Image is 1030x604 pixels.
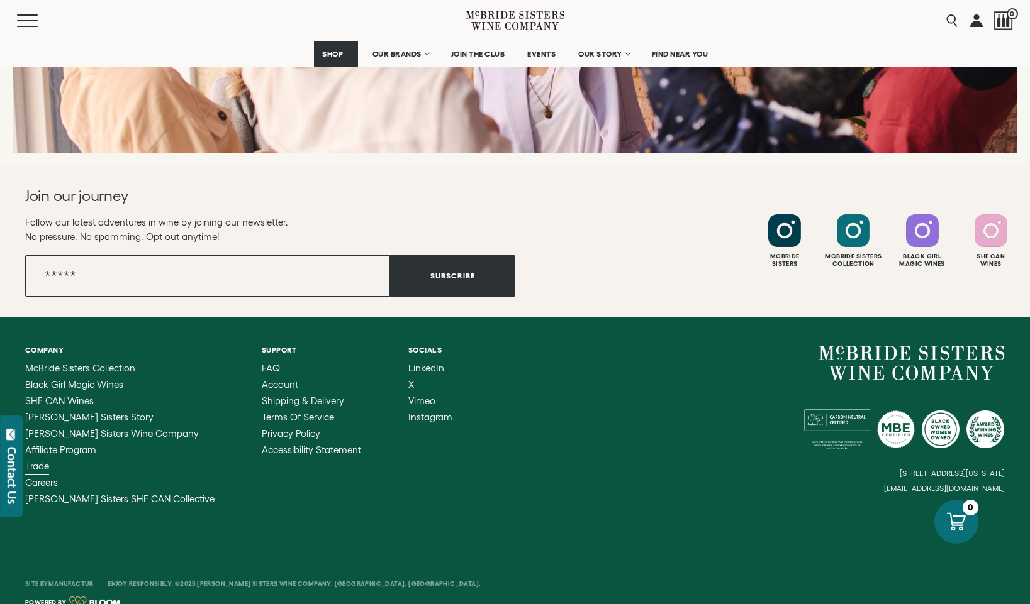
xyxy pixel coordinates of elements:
span: Vimeo [408,395,435,406]
a: X [408,380,452,390]
span: SHE CAN Wines [25,395,94,406]
a: OUR STORY [570,41,637,67]
a: Accessibility Statement [262,445,361,455]
span: [PERSON_NAME] Sisters Wine Company [25,428,199,439]
span: Account [262,379,298,390]
span: LinkedIn [408,363,444,373]
a: EVENTS [519,41,564,67]
span: FAQ [262,363,280,373]
span: OUR BRANDS [372,50,422,58]
button: Subscribe [390,255,515,297]
a: McBride Sisters SHE CAN Collective [25,494,215,504]
span: FIND NEAR YOU [652,50,708,58]
a: McBride Sisters Wine Company [819,346,1005,381]
h2: Join our journey [25,186,466,206]
span: McBride Sisters Collection [25,363,135,373]
span: [PERSON_NAME] Sisters SHE CAN Collective [25,493,215,504]
div: She Can Wines [958,253,1024,268]
a: Vimeo [408,396,452,406]
a: Privacy Policy [262,429,361,439]
span: Instagram [408,412,452,422]
span: Trade [25,461,49,471]
a: Careers [25,478,215,488]
div: Black Girl Magic Wines [890,253,955,268]
span: SHOP [322,50,344,58]
span: OUR STORY [578,50,622,58]
a: Account [262,380,361,390]
span: Site By [25,580,95,587]
a: Follow McBride Sisters on Instagram McbrideSisters [752,214,817,268]
a: SHE CAN Wines [25,396,215,406]
input: Email [25,255,390,297]
span: [PERSON_NAME] Sisters Story [25,412,154,422]
small: [STREET_ADDRESS][US_STATE] [900,469,1005,477]
a: LinkedIn [408,363,452,373]
a: McBride Sisters Wine Company [25,429,215,439]
a: Manufactur [48,580,94,587]
span: Affiliate Program [25,444,96,455]
span: Shipping & Delivery [262,395,344,406]
a: Follow McBride Sisters Collection on Instagram Mcbride SistersCollection [820,214,886,268]
a: McBride Sisters Collection [25,363,215,373]
a: Instagram [408,412,452,422]
a: JOIN THE CLUB [443,41,513,67]
a: OUR BRANDS [364,41,437,67]
span: Black Girl Magic Wines [25,379,123,390]
div: Contact Us [6,447,18,504]
a: FIND NEAR YOU [644,41,717,67]
span: Privacy Policy [262,428,320,439]
a: Shipping & Delivery [262,396,361,406]
span: JOIN THE CLUB [451,50,505,58]
a: Follow SHE CAN Wines on Instagram She CanWines [958,214,1024,268]
a: Affiliate Program [25,445,215,455]
a: Follow Black Girl Magic Wines on Instagram Black GirlMagic Wines [890,214,955,268]
a: FAQ [262,363,361,373]
a: SHOP [314,41,358,67]
a: Trade [25,461,215,471]
span: EVENTS [527,50,556,58]
span: Careers [25,477,58,488]
div: Mcbride Sisters Collection [820,253,886,268]
span: Terms of Service [262,412,334,422]
p: Follow our latest adventures in wine by joining our newsletter. No pressure. No spamming. Opt out... [25,215,515,244]
span: Enjoy Responsibly. ©2025 [PERSON_NAME] Sisters Wine Company, [GEOGRAPHIC_DATA], [GEOGRAPHIC_DATA]. [108,580,481,587]
div: 0 [963,500,978,515]
div: Mcbride Sisters [752,253,817,268]
a: McBride Sisters Story [25,412,215,422]
span: 0 [1007,8,1018,19]
a: Terms of Service [262,412,361,422]
small: [EMAIL_ADDRESS][DOMAIN_NAME] [884,484,1005,493]
span: X [408,379,414,390]
button: Mobile Menu Trigger [17,14,62,27]
a: Black Girl Magic Wines [25,380,215,390]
